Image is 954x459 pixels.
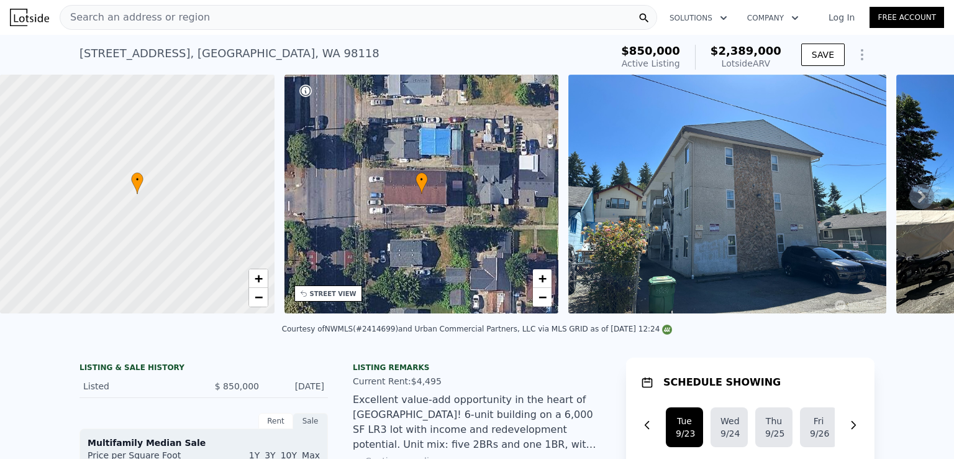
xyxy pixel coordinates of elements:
[737,7,809,29] button: Company
[810,415,827,427] div: Fri
[711,44,781,57] span: $2,389,000
[249,269,268,288] a: Zoom in
[411,376,442,386] span: $4,495
[850,42,874,67] button: Show Options
[60,10,210,25] span: Search an address or region
[269,380,324,392] div: [DATE]
[662,325,672,335] img: NWMLS Logo
[663,375,781,390] h1: SCHEDULE SHOWING
[538,271,547,286] span: +
[249,288,268,307] a: Zoom out
[621,44,680,57] span: $850,000
[353,392,601,452] div: Excellent value-add opportunity in the heart of [GEOGRAPHIC_DATA]! 6-unit building on a 6,000 SF ...
[660,7,737,29] button: Solutions
[88,437,320,449] div: Multifamily Median Sale
[676,427,693,440] div: 9/23
[10,9,49,26] img: Lotside
[538,289,547,305] span: −
[568,75,886,313] img: Sale: 169761996 Parcel: 98137703
[800,407,837,447] button: Fri9/26
[810,427,827,440] div: 9/26
[533,269,552,288] a: Zoom in
[282,325,673,333] div: Courtesy of NWMLS (#2414699) and Urban Commercial Partners, LLC via MLS GRID as of [DATE] 12:24
[765,427,783,440] div: 9/25
[533,288,552,307] a: Zoom out
[416,174,428,185] span: •
[258,413,293,429] div: Rent
[622,58,680,68] span: Active Listing
[83,380,194,392] div: Listed
[801,44,845,66] button: SAVE
[870,7,944,28] a: Free Account
[131,174,143,185] span: •
[215,381,259,391] span: $ 850,000
[666,407,703,447] button: Tue9/23
[79,45,379,62] div: [STREET_ADDRESS] , [GEOGRAPHIC_DATA] , WA 98118
[293,413,328,429] div: Sale
[814,11,870,24] a: Log In
[720,415,738,427] div: Wed
[416,172,428,194] div: •
[131,172,143,194] div: •
[765,415,783,427] div: Thu
[676,415,693,427] div: Tue
[310,289,357,299] div: STREET VIEW
[711,407,748,447] button: Wed9/24
[353,363,601,373] div: Listing remarks
[353,376,411,386] span: Current Rent:
[711,57,781,70] div: Lotside ARV
[254,271,262,286] span: +
[254,289,262,305] span: −
[79,363,328,375] div: LISTING & SALE HISTORY
[720,427,738,440] div: 9/24
[755,407,793,447] button: Thu9/25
